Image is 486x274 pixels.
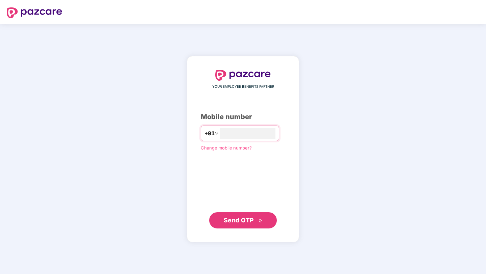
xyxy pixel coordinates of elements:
[201,145,252,150] a: Change mobile number?
[7,7,62,18] img: logo
[201,112,285,122] div: Mobile number
[204,129,215,138] span: +91
[209,212,277,228] button: Send OTPdouble-right
[215,70,271,81] img: logo
[224,217,254,224] span: Send OTP
[258,219,263,223] span: double-right
[212,84,274,89] span: YOUR EMPLOYEE BENEFITS PARTNER
[215,131,219,135] span: down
